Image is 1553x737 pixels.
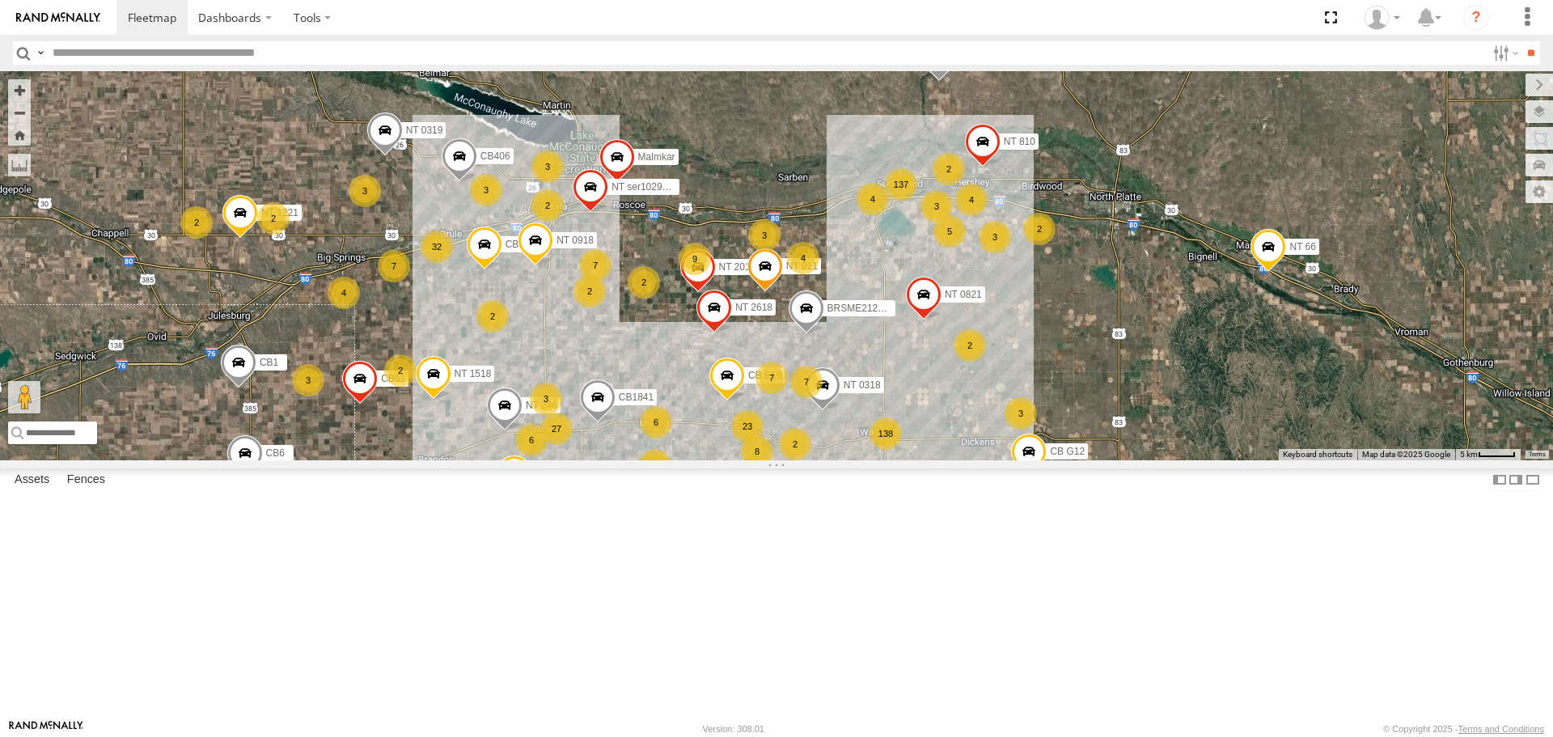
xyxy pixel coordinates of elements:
div: 4 [328,277,360,309]
label: Assets [6,469,57,492]
span: CB G12 [1050,447,1085,458]
label: Search Filter Options [1487,41,1521,65]
span: 5 km [1460,450,1478,459]
div: 3 [1005,397,1037,430]
div: 3 [349,175,381,207]
span: CB6 [266,448,285,460]
div: 4 [955,184,988,216]
label: Search Query [34,41,47,65]
div: 2 [933,153,965,185]
div: 3 [920,190,953,222]
span: NT 201 [719,261,751,273]
div: 5 [933,215,966,248]
span: CB406 [480,151,510,163]
div: 7 [579,249,611,282]
label: Map Settings [1525,180,1553,203]
button: Map Scale: 5 km per 43 pixels [1455,449,1521,460]
div: 2 [573,275,606,307]
div: 2 [531,189,564,222]
span: NT 66 [1289,242,1315,253]
div: 2 [476,300,509,332]
button: Zoom in [8,79,31,101]
div: 8 [639,449,671,481]
label: Fences [59,469,113,492]
span: CB1841 [619,392,654,404]
div: 3 [530,383,562,415]
div: 3 [748,219,781,252]
span: NT 1221 [261,207,298,218]
a: Terms and Conditions [1458,724,1544,734]
span: Map data ©2025 Google [1362,450,1450,459]
span: NT 0821 [945,289,982,300]
button: Zoom out [8,101,31,124]
img: rand-logo.svg [16,12,100,23]
span: NT 0319 [406,125,443,136]
label: Hide Summary Table [1525,468,1541,492]
span: NT 1518 [455,368,492,379]
div: © Copyright 2025 - [1383,724,1544,734]
button: Drag Pegman onto the map to open Street View [8,381,40,413]
div: 6 [515,424,548,456]
div: 4 [857,183,889,215]
div: 2 [180,206,213,239]
span: NT 810 [1004,136,1035,147]
label: Dock Summary Table to the Left [1492,468,1508,492]
div: 2 [384,354,417,387]
div: 32 [421,231,453,263]
div: 23 [731,410,764,443]
span: NT 2618 [735,302,772,313]
div: 7 [755,362,788,394]
div: 2 [779,428,811,460]
span: CB E19 [748,370,781,381]
div: 3 [292,364,324,396]
div: 3 [531,150,564,183]
div: 6 [640,406,672,438]
div: 2 [257,202,290,235]
button: Keyboard shortcuts [1283,449,1352,460]
span: NT ser1029725 [611,181,679,193]
span: CB61 [381,373,405,384]
div: 2 [954,329,986,362]
span: BRSME21213419025970 [827,303,937,315]
div: Cary Cook [1359,6,1406,30]
div: 9 [679,243,711,275]
div: 27 [540,413,573,445]
div: 7 [790,366,823,398]
div: 3 [979,221,1011,253]
a: Visit our Website [9,721,83,737]
div: 2 [628,266,660,299]
div: 138 [870,417,902,450]
span: NT 911 [786,261,818,273]
span: NT 246 [526,400,557,411]
label: Dock Summary Table to the Right [1508,468,1524,492]
div: 4 [787,242,819,274]
span: NT 0318 [844,379,881,391]
div: 7 [378,250,410,282]
label: Measure [8,154,31,176]
i: ? [1463,5,1489,31]
button: Zoom Home [8,124,31,146]
div: 137 [885,168,917,201]
div: Version: 308.01 [703,724,764,734]
span: CB111 [506,239,535,251]
div: 2 [1023,213,1056,245]
a: Terms (opens in new tab) [1529,451,1546,457]
span: NT 0918 [556,235,594,247]
span: CB1 [260,357,278,368]
span: Malmkar [638,151,675,163]
div: 8 [741,435,773,468]
div: 3 [470,174,502,206]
